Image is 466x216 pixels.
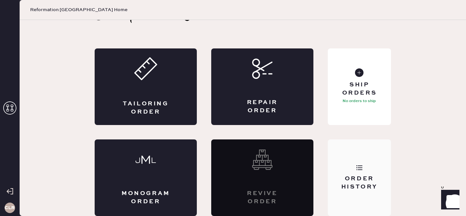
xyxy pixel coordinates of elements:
[237,99,287,115] div: Repair Order
[30,7,127,13] span: Reformation [GEOGRAPHIC_DATA] Home
[121,189,171,206] div: Monogram Order
[211,139,313,216] div: Interested? Contact us at care@hemster.co
[435,187,463,215] iframe: Front Chat
[5,206,15,210] h3: CLR
[333,81,386,97] div: Ship Orders
[121,100,171,116] div: Tailoring Order
[343,97,376,105] p: No orders to ship
[333,175,386,191] div: Order History
[237,189,287,206] div: Revive order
